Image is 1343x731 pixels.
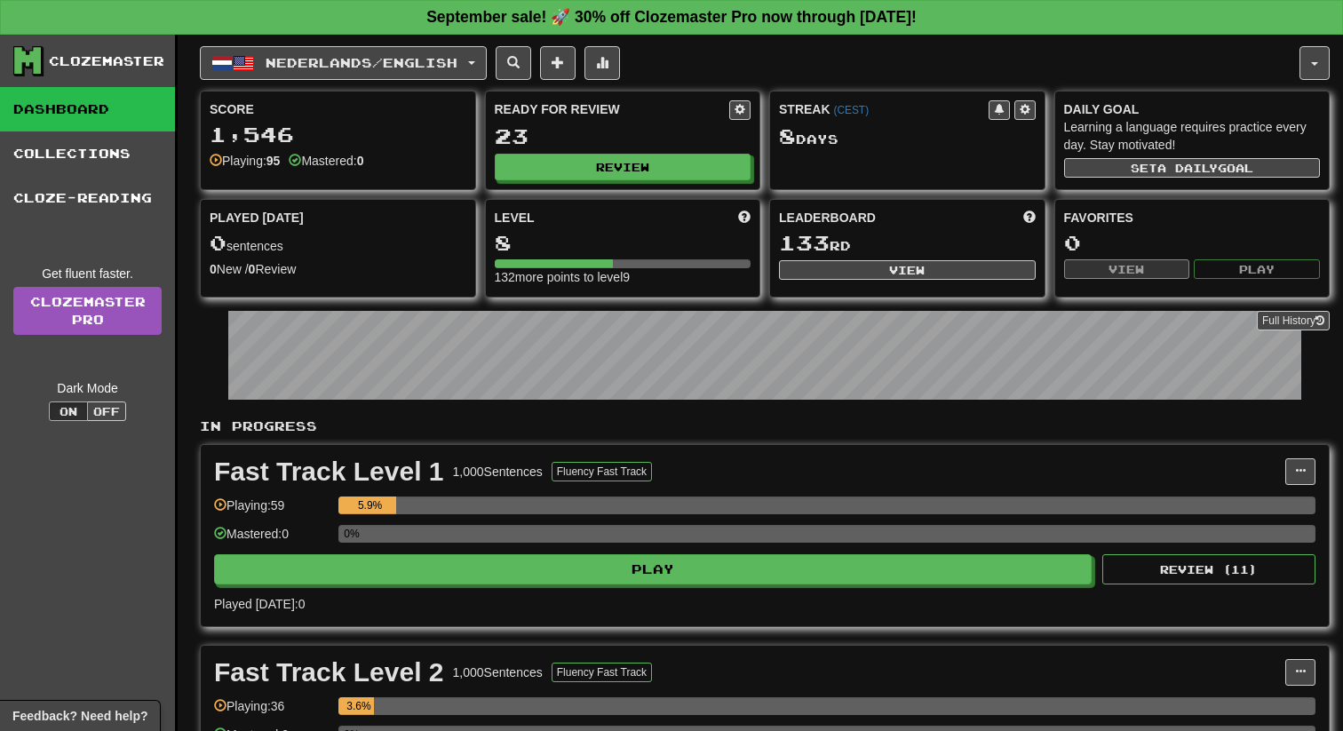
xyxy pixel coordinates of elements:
[495,232,751,254] div: 8
[1064,209,1321,226] div: Favorites
[1023,209,1036,226] span: This week in points, UTC
[344,497,396,514] div: 5.9%
[1064,259,1190,279] button: View
[266,55,457,70] span: Nederlands / English
[833,104,869,116] a: (CEST)
[210,260,466,278] div: New / Review
[13,379,162,397] div: Dark Mode
[453,463,543,481] div: 1,000 Sentences
[214,697,330,727] div: Playing: 36
[495,268,751,286] div: 132 more points to level 9
[495,100,730,118] div: Ready for Review
[1064,100,1321,118] div: Daily Goal
[1102,554,1315,584] button: Review (11)
[779,230,830,255] span: 133
[540,46,576,80] button: Add sentence to collection
[1064,232,1321,254] div: 0
[214,597,305,611] span: Played [DATE]: 0
[344,697,373,715] div: 3.6%
[210,230,226,255] span: 0
[289,152,363,170] div: Mastered:
[1064,158,1321,178] button: Seta dailygoal
[210,262,217,276] strong: 0
[49,401,88,421] button: On
[584,46,620,80] button: More stats
[210,100,466,118] div: Score
[13,287,162,335] a: ClozemasterPro
[779,260,1036,280] button: View
[214,497,330,526] div: Playing: 59
[214,458,444,485] div: Fast Track Level 1
[210,232,466,255] div: sentences
[779,125,1036,148] div: Day s
[779,100,989,118] div: Streak
[357,154,364,168] strong: 0
[214,659,444,686] div: Fast Track Level 2
[210,152,280,170] div: Playing:
[552,462,652,481] button: Fluency Fast Track
[779,232,1036,255] div: rd
[426,8,917,26] strong: September sale! 🚀 30% off Clozemaster Pro now through [DATE]!
[49,52,164,70] div: Clozemaster
[1157,162,1218,174] span: a daily
[495,209,535,226] span: Level
[200,417,1330,435] p: In Progress
[12,707,147,725] span: Open feedback widget
[495,154,751,180] button: Review
[496,46,531,80] button: Search sentences
[495,125,751,147] div: 23
[13,265,162,282] div: Get fluent faster.
[779,123,796,148] span: 8
[210,209,304,226] span: Played [DATE]
[453,663,543,681] div: 1,000 Sentences
[738,209,751,226] span: Score more points to level up
[214,554,1092,584] button: Play
[210,123,466,146] div: 1,546
[200,46,487,80] button: Nederlands/English
[1257,311,1330,330] button: Full History
[266,154,281,168] strong: 95
[87,401,126,421] button: Off
[214,525,330,554] div: Mastered: 0
[1194,259,1320,279] button: Play
[1064,118,1321,154] div: Learning a language requires practice every day. Stay motivated!
[552,663,652,682] button: Fluency Fast Track
[779,209,876,226] span: Leaderboard
[249,262,256,276] strong: 0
